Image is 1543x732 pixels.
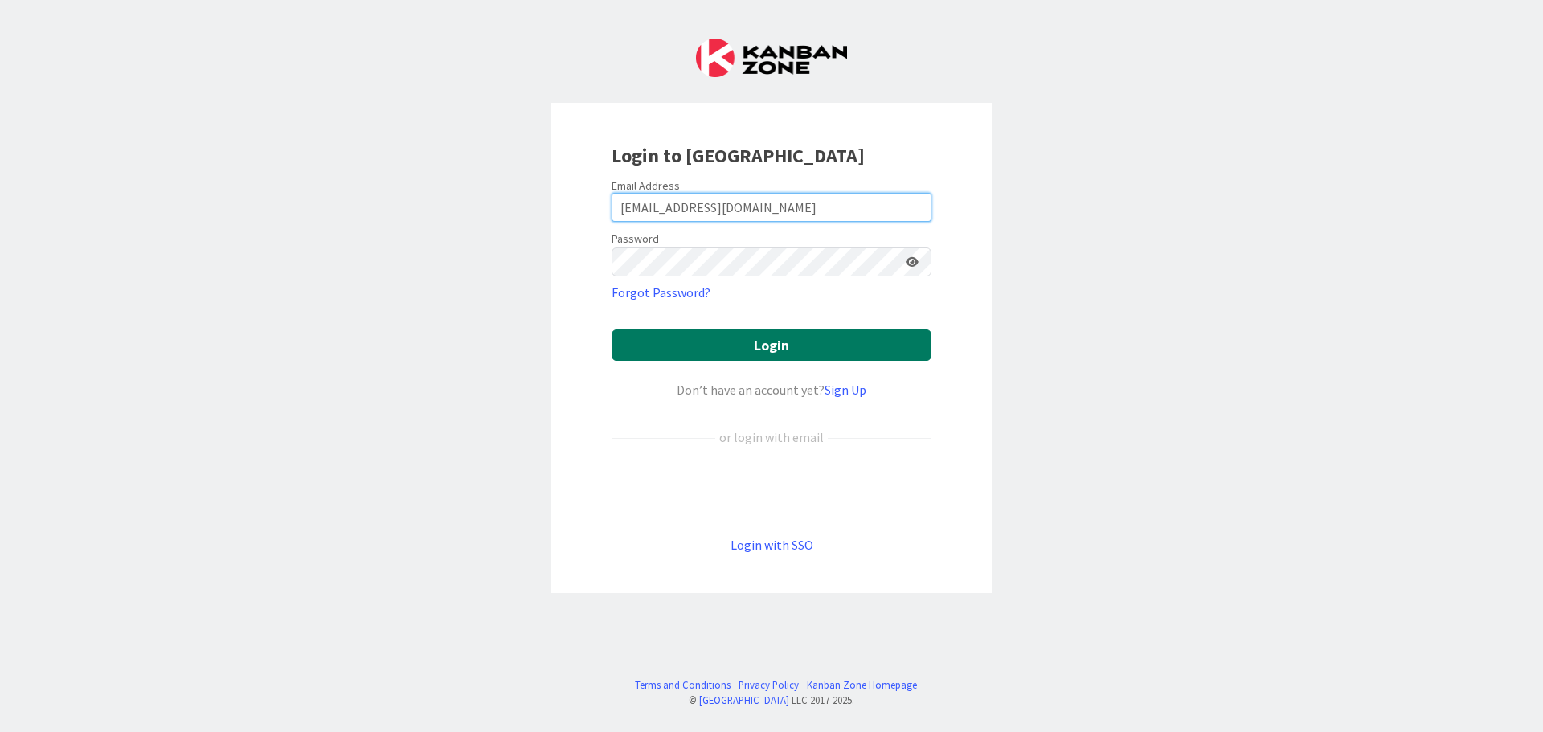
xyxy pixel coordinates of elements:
[739,677,799,693] a: Privacy Policy
[699,693,789,706] a: [GEOGRAPHIC_DATA]
[696,39,847,77] img: Kanban Zone
[612,143,865,168] b: Login to [GEOGRAPHIC_DATA]
[807,677,917,693] a: Kanban Zone Homepage
[612,178,680,193] label: Email Address
[715,427,828,447] div: or login with email
[825,382,866,398] a: Sign Up
[731,537,813,553] a: Login with SSO
[635,677,731,693] a: Terms and Conditions
[627,693,917,708] div: © LLC 2017- 2025 .
[612,283,710,302] a: Forgot Password?
[612,329,931,361] button: Login
[612,231,659,247] label: Password
[604,473,939,509] iframe: Sign in with Google Button
[612,380,931,399] div: Don’t have an account yet?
